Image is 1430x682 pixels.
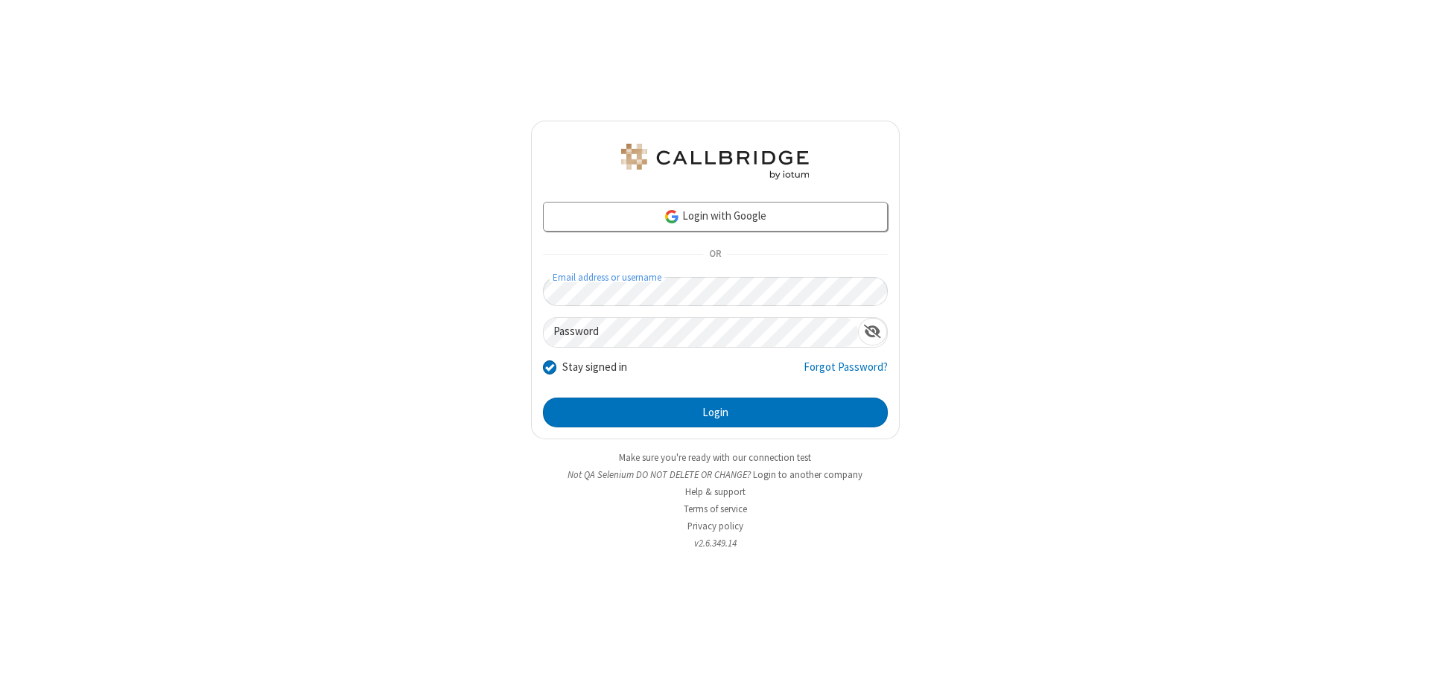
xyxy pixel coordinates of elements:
a: Privacy policy [687,520,743,532]
li: Not QA Selenium DO NOT DELETE OR CHANGE? [531,468,900,482]
img: google-icon.png [664,208,680,225]
div: Show password [858,318,887,345]
a: Forgot Password? [804,359,888,387]
button: Login to another company [753,468,862,482]
label: Stay signed in [562,359,627,376]
button: Login [543,398,888,427]
li: v2.6.349.14 [531,536,900,550]
img: QA Selenium DO NOT DELETE OR CHANGE [618,144,812,179]
a: Terms of service [684,503,747,515]
a: Make sure you're ready with our connection test [619,451,811,464]
span: OR [703,244,727,265]
a: Help & support [685,485,746,498]
input: Password [544,318,858,347]
a: Login with Google [543,202,888,232]
input: Email address or username [543,277,888,306]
